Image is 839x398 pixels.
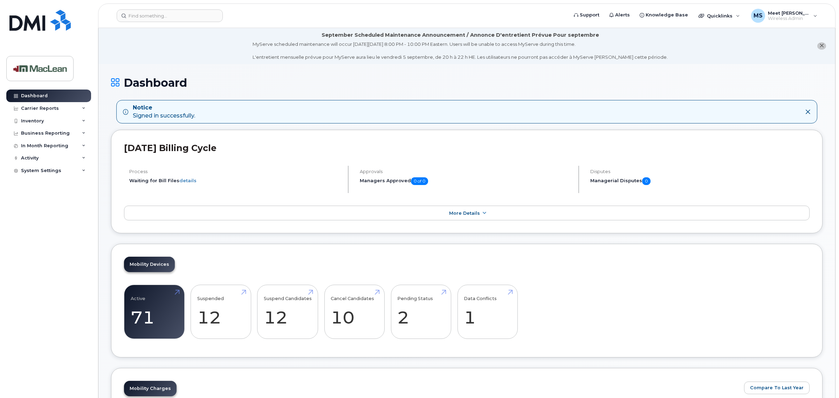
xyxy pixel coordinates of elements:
[331,289,378,335] a: Cancel Candidates 10
[129,169,342,174] h4: Process
[197,289,245,335] a: Suspended 12
[124,257,175,272] a: Mobility Devices
[133,104,195,112] strong: Notice
[411,177,428,185] span: 0 of 0
[129,177,342,184] li: Waiting for Bill Files
[264,289,312,335] a: Suspend Candidates 12
[360,169,572,174] h4: Approvals
[750,384,804,391] span: Compare To Last Year
[590,169,810,174] h4: Disputes
[322,31,599,39] div: September Scheduled Maintenance Announcement / Annonce D'entretient Prévue Pour septembre
[124,143,810,153] h2: [DATE] Billing Cycle
[464,289,511,335] a: Data Conflicts 1
[131,289,178,335] a: Active 71
[124,381,177,396] a: Mobility Charges
[133,104,195,120] div: Signed in successfully.
[360,177,572,185] h5: Managers Approved
[179,178,197,183] a: details
[449,211,480,216] span: More Details
[111,77,823,89] h1: Dashboard
[590,177,810,185] h5: Managerial Disputes
[817,42,826,50] button: close notification
[744,382,810,394] button: Compare To Last Year
[253,41,668,61] div: MyServe scheduled maintenance will occur [DATE][DATE] 8:00 PM - 10:00 PM Eastern. Users will be u...
[397,289,445,335] a: Pending Status 2
[642,177,651,185] span: 0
